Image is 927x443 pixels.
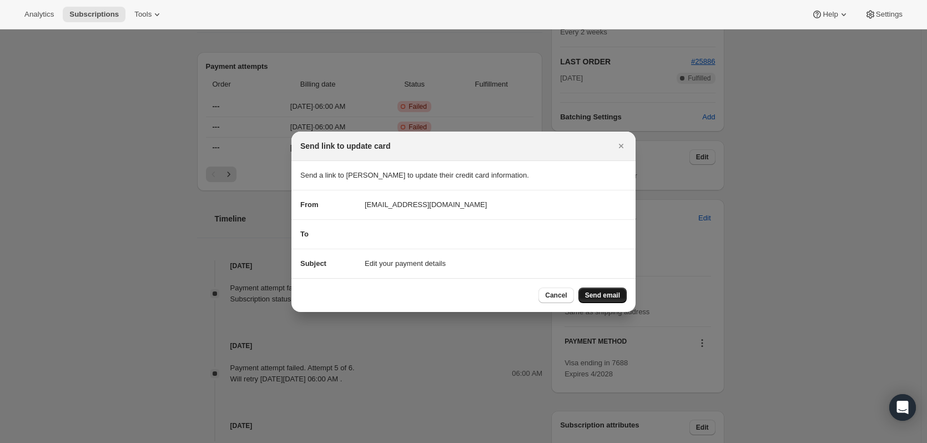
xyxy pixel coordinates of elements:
[365,199,487,210] span: [EMAIL_ADDRESS][DOMAIN_NAME]
[876,10,903,19] span: Settings
[858,7,909,22] button: Settings
[24,10,54,19] span: Analytics
[585,291,620,300] span: Send email
[545,291,567,300] span: Cancel
[805,7,855,22] button: Help
[365,258,446,269] span: Edit your payment details
[300,259,326,268] span: Subject
[18,7,61,22] button: Analytics
[63,7,125,22] button: Subscriptions
[613,138,629,154] button: Close
[823,10,838,19] span: Help
[300,230,309,238] span: To
[69,10,119,19] span: Subscriptions
[300,170,627,181] p: Send a link to [PERSON_NAME] to update their credit card information.
[128,7,169,22] button: Tools
[538,288,573,303] button: Cancel
[300,200,319,209] span: From
[300,140,391,152] h2: Send link to update card
[578,288,627,303] button: Send email
[889,394,916,421] div: Open Intercom Messenger
[134,10,152,19] span: Tools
